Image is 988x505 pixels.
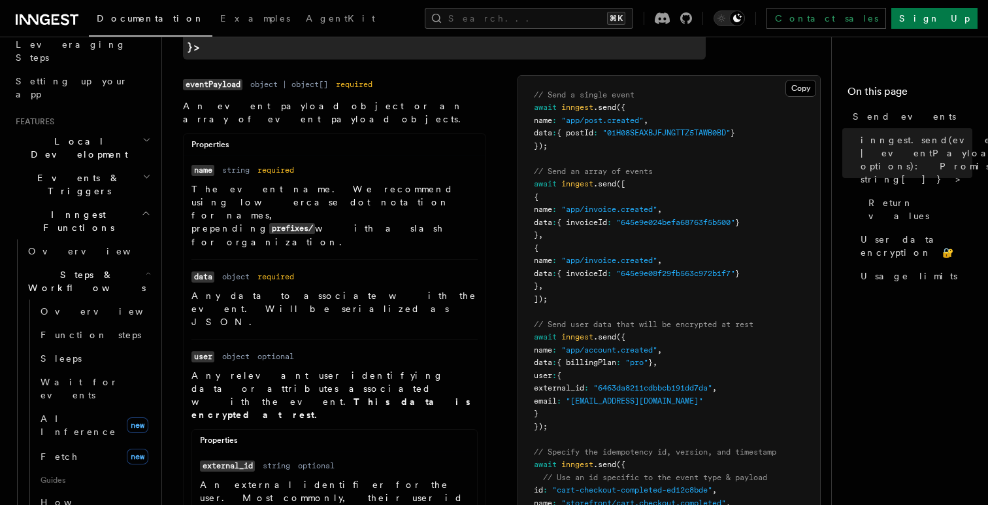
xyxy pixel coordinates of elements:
[183,79,242,90] code: eventPayload
[712,485,717,495] span: ,
[561,116,644,125] span: "app/post.created"
[561,460,593,469] span: inngest
[89,4,212,37] a: Documentation
[184,139,486,156] div: Properties
[23,239,154,263] a: Overview
[16,39,126,63] span: Leveraging Steps
[534,371,552,380] span: user
[191,396,470,420] strong: This data is encrypted at rest.
[35,444,154,470] a: Fetchnew
[183,18,706,60] a: inngest.send(eventPayload | eventPayload[], options): Promise<{ ids: string[] }>
[41,330,141,340] span: Function steps
[557,371,561,380] span: {
[552,345,557,355] span: :
[534,383,584,392] span: external_id
[644,116,648,125] span: ,
[534,141,548,150] span: });
[561,345,657,355] span: "app/account.created"
[561,205,657,214] span: "app/invoice.created"
[534,358,552,367] span: data
[552,205,557,214] span: :
[35,323,154,347] a: Function steps
[785,80,816,97] button: Copy
[263,461,290,471] dd: string
[552,218,557,227] span: :
[35,370,154,407] a: Wait for events
[298,461,335,471] dd: optional
[534,167,653,176] span: // Send an array of events
[534,218,552,227] span: data
[891,8,978,29] a: Sign Up
[257,351,294,362] dd: optional
[534,447,776,457] span: // Specify the idempotency id, version, and timestamp
[534,460,557,469] span: await
[10,130,154,166] button: Local Development
[41,413,116,437] span: AI Inference
[552,358,557,367] span: :
[534,116,552,125] span: name
[538,230,543,239] span: ,
[23,263,154,300] button: Steps & Workflows
[10,135,142,161] span: Local Development
[534,256,552,265] span: name
[28,246,163,256] span: Overview
[657,256,662,265] span: ,
[35,300,154,323] a: Overview
[557,396,561,406] span: :
[534,409,538,418] span: }
[593,332,616,341] span: .send
[625,358,648,367] span: "pro"
[220,13,290,24] span: Examples
[657,205,662,214] span: ,
[10,69,154,106] a: Setting up your app
[766,8,886,29] a: Contact sales
[712,383,717,392] span: ,
[855,264,972,288] a: Usage limits
[714,10,745,26] button: Toggle dark mode
[200,461,255,472] code: external_id
[557,269,607,278] span: { invoiceId
[306,13,375,24] span: AgentKit
[10,33,154,69] a: Leveraging Steps
[552,116,557,125] span: :
[41,306,175,317] span: Overview
[534,128,552,137] span: data
[593,383,712,392] span: "6463da8211cdbbcb191dd7da"
[191,369,478,421] p: Any relevant user identifying data or attributes associated with the event.
[616,179,625,188] span: ([
[607,269,612,278] span: :
[534,243,538,252] span: {
[616,103,625,112] span: ({
[425,8,633,29] button: Search...⌘K
[212,4,298,35] a: Examples
[602,128,731,137] span: "01H08SEAXBJFJNGTTZ5TAWB0BD"
[10,171,142,198] span: Events & Triggers
[584,383,589,392] span: :
[561,332,593,341] span: inngest
[257,165,294,175] dd: required
[222,271,250,282] dd: object
[298,4,383,35] a: AgentKit
[10,116,54,127] span: Features
[191,165,214,176] code: name
[593,128,598,137] span: :
[552,485,712,495] span: "cart-checkout-completed-ed12c8bde"
[861,233,972,259] span: User data encryption 🔐
[731,128,735,137] span: }
[257,271,294,282] dd: required
[552,371,557,380] span: :
[16,76,128,99] span: Setting up your app
[848,84,972,105] h4: On this page
[534,320,753,329] span: // Send user data that will be encrypted at rest
[534,345,552,355] span: name
[10,166,154,203] button: Events & Triggers
[863,191,972,228] a: Return values
[538,281,543,290] span: ,
[561,103,593,112] span: inngest
[250,79,328,90] dd: object | object[]
[35,347,154,370] a: Sleeps
[534,205,552,214] span: name
[593,179,616,188] span: .send
[557,358,616,367] span: { billingPlan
